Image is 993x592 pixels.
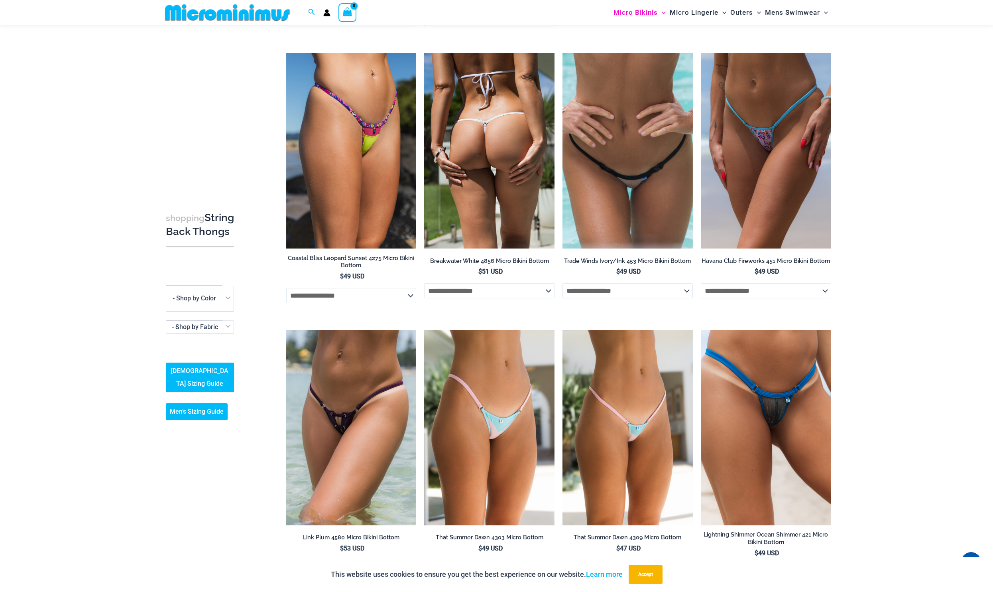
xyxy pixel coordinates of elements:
[562,257,693,268] a: Trade Winds Ivory/Ink 453 Micro Bikini Bottom
[755,549,779,557] bdi: 49 USD
[755,268,758,275] span: $
[424,534,555,544] a: That Summer Dawn 4303 Micro Bottom
[172,323,218,331] span: - Shop by Fabric
[562,330,693,525] a: That Summer Dawn 4309 Micro 02That Summer Dawn 4309 Micro 01That Summer Dawn 4309 Micro 01
[166,320,234,333] span: - Shop by Fabric
[616,545,620,552] span: $
[753,2,761,23] span: Menu Toggle
[424,534,555,541] h2: That Summer Dawn 4303 Micro Bottom
[701,531,831,549] a: Lightning Shimmer Ocean Shimmer 421 Micro Bikini Bottom
[616,268,620,275] span: $
[478,545,503,552] bdi: 49 USD
[424,330,555,525] img: That Summer Dawn 4303 Micro 01
[701,330,831,525] a: Lightning Shimmer Ocean Shimmer 421 Micro 01Lightning Shimmer Ocean Shimmer 421 Micro 02Lightning...
[562,257,693,265] h2: Trade Winds Ivory/Ink 453 Micro Bikini Bottom
[340,272,364,280] bdi: 49 USD
[755,268,779,275] bdi: 49 USD
[668,2,728,23] a: Micro LingerieMenu ToggleMenu Toggle
[755,549,758,557] span: $
[612,2,668,23] a: Micro BikinisMenu ToggleMenu Toggle
[478,268,482,275] span: $
[340,272,344,280] span: $
[286,53,417,249] a: Coastal Bliss Leopard Sunset 4275 Micro Bikini 01Coastal Bliss Leopard Sunset 4275 Micro Bikini 0...
[286,255,417,272] a: Coastal Bliss Leopard Sunset 4275 Micro Bikini Bottom
[323,9,330,16] a: Account icon link
[478,268,503,275] bdi: 51 USD
[338,3,357,22] a: View Shopping Cart, empty
[286,534,417,541] h2: Link Plum 4580 Micro Bikini Bottom
[286,330,417,525] a: Link Plum 4580 Micro 01Link Plum 4580 Micro 02Link Plum 4580 Micro 02
[562,534,693,541] h2: That Summer Dawn 4309 Micro Bottom
[701,531,831,546] h2: Lightning Shimmer Ocean Shimmer 421 Micro Bikini Bottom
[286,255,417,269] h2: Coastal Bliss Leopard Sunset 4275 Micro Bikini Bottom
[162,4,293,22] img: MM SHOP LOGO FLAT
[166,285,234,312] span: - Shop by Color
[616,268,641,275] bdi: 49 USD
[478,545,482,552] span: $
[765,2,820,23] span: Mens Swimwear
[340,545,364,552] bdi: 53 USD
[629,565,663,584] button: Accept
[730,2,753,23] span: Outers
[166,404,228,420] a: Men’s Sizing Guide
[340,545,344,552] span: $
[701,53,831,249] a: Havana Club Fireworks 451 MicroHavana Club Fireworks 312 Tri Top 451 Thong 02Havana Club Firework...
[701,257,831,268] a: Havana Club Fireworks 451 Micro Bikini Bottom
[718,2,726,23] span: Menu Toggle
[424,330,555,525] a: That Summer Dawn 4303 Micro 01That Summer Dawn 3063 Tri Top 4303 Micro 05That Summer Dawn 3063 Tr...
[308,8,315,18] a: Search icon link
[562,534,693,544] a: That Summer Dawn 4309 Micro Bottom
[424,53,555,249] a: Breakwater White 4856 Micro Bottom 01Breakwater White 3153 Top 4856 Micro Bottom 06Breakwater Whi...
[166,27,238,186] iframe: TrustedSite Certified
[616,545,641,552] bdi: 47 USD
[331,568,623,580] p: This website uses cookies to ensure you get the best experience on our website.
[701,330,831,525] img: Lightning Shimmer Ocean Shimmer 421 Micro 01
[701,257,831,265] h2: Havana Club Fireworks 451 Micro Bikini Bottom
[173,295,216,302] span: - Shop by Color
[562,53,693,249] a: Trade Winds IvoryInk 453 Micro 02Trade Winds IvoryInk 384 Top 453 Micro 06Trade Winds IvoryInk 38...
[562,53,693,249] img: Trade Winds IvoryInk 453 Micro 02
[424,257,555,265] h2: Breakwater White 4856 Micro Bikini Bottom
[166,211,234,239] h3: String Back Thongs
[424,53,555,249] img: Breakwater White 3153 Top 4856 Micro Bottom 06
[613,2,658,23] span: Micro Bikinis
[763,2,830,23] a: Mens SwimwearMenu ToggleMenu Toggle
[701,53,831,249] img: Havana Club Fireworks 451 Micro
[562,330,693,525] img: That Summer Dawn 4309 Micro 02
[166,213,204,223] span: shopping
[166,363,234,393] a: [DEMOGRAPHIC_DATA] Sizing Guide
[424,257,555,268] a: Breakwater White 4856 Micro Bikini Bottom
[166,321,234,333] span: - Shop by Fabric
[286,53,417,249] img: Coastal Bliss Leopard Sunset 4275 Micro Bikini 01
[286,534,417,544] a: Link Plum 4580 Micro Bikini Bottom
[820,2,828,23] span: Menu Toggle
[610,1,832,24] nav: Site Navigation
[658,2,666,23] span: Menu Toggle
[286,330,417,525] img: Link Plum 4580 Micro 01
[728,2,763,23] a: OutersMenu ToggleMenu Toggle
[586,570,623,578] a: Learn more
[670,2,718,23] span: Micro Lingerie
